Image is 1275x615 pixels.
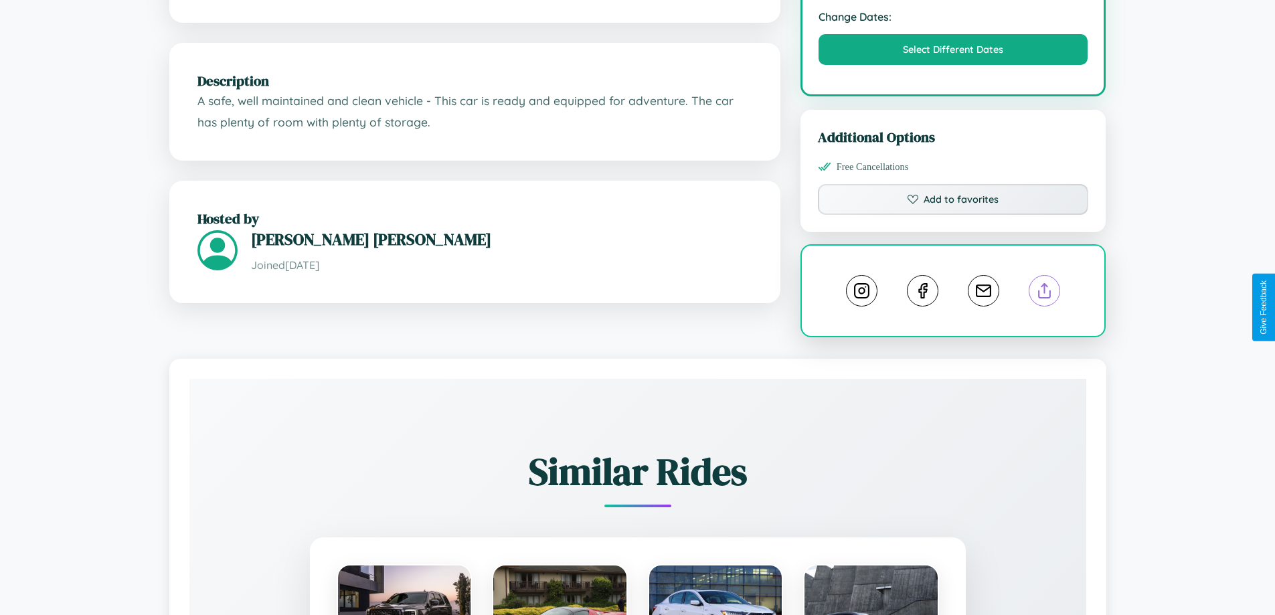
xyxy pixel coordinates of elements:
[837,161,909,173] span: Free Cancellations
[197,209,752,228] h2: Hosted by
[197,71,752,90] h2: Description
[819,34,1088,65] button: Select Different Dates
[251,228,752,250] h3: [PERSON_NAME] [PERSON_NAME]
[251,256,752,275] p: Joined [DATE]
[819,10,1088,23] strong: Change Dates:
[818,127,1089,147] h3: Additional Options
[818,184,1089,215] button: Add to favorites
[197,90,752,133] p: A safe, well maintained and clean vehicle - This car is ready and equipped for adventure. The car...
[236,446,1039,497] h2: Similar Rides
[1259,280,1268,335] div: Give Feedback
